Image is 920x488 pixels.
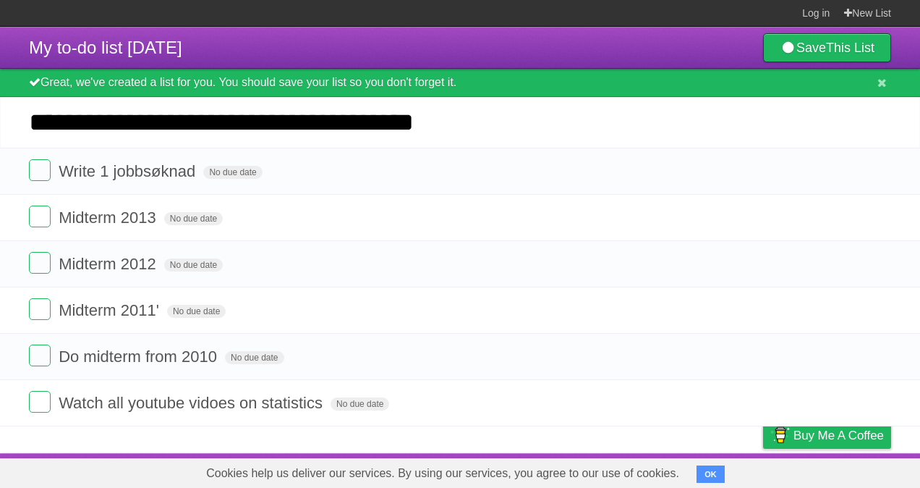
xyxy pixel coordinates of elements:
[744,457,782,484] a: Privacy
[800,457,891,484] a: Suggest a feature
[203,166,262,179] span: No due date
[618,457,677,484] a: Developers
[59,162,199,180] span: Write 1 jobbsøknad
[29,298,51,320] label: Done
[763,422,891,449] a: Buy me a coffee
[826,41,874,55] b: This List
[571,457,601,484] a: About
[763,33,891,62] a: SaveThis List
[697,466,725,483] button: OK
[695,457,727,484] a: Terms
[29,252,51,274] label: Done
[225,351,284,364] span: No due date
[164,212,223,225] span: No due date
[192,459,694,488] span: Cookies help us deliver our services. By using our services, you agree to our use of cookies.
[29,159,51,181] label: Done
[59,394,326,412] span: Watch all youtube vidoes on statistics
[793,423,884,448] span: Buy me a coffee
[167,305,226,318] span: No due date
[770,423,790,447] img: Buy me a coffee
[59,255,160,273] span: Midterm 2012
[29,38,182,57] span: My to-do list [DATE]
[29,345,51,366] label: Done
[29,206,51,227] label: Done
[59,348,221,366] span: Do midterm from 2010
[331,397,389,411] span: No due date
[164,258,223,272] span: No due date
[59,209,160,227] span: Midterm 2013
[29,391,51,413] label: Done
[59,301,163,319] span: Midterm 2011'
